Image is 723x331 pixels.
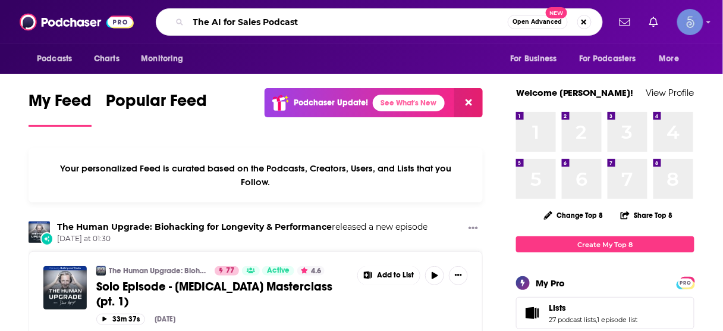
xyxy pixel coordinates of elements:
[57,221,332,232] a: The Human Upgrade: Biohacking for Longevity & Performance
[546,7,567,18] span: New
[96,279,349,309] a: Solo Episode - [MEDICAL_DATA] Masterclass (pt. 1)
[536,277,565,289] div: My Pro
[678,278,693,287] a: PRO
[29,221,50,243] img: The Human Upgrade: Biohacking for Longevity & Performance
[96,279,332,309] span: Solo Episode - [MEDICAL_DATA] Masterclass (pt. 1)
[96,314,145,325] button: 33m 37s
[677,9,703,35] span: Logged in as Spiral5-G1
[659,51,680,67] span: More
[377,271,414,280] span: Add to List
[133,48,199,70] button: open menu
[37,51,72,67] span: Podcasts
[510,51,557,67] span: For Business
[579,51,636,67] span: For Podcasters
[188,13,508,32] input: Search podcasts, credits, & more...
[464,221,483,236] button: Show More Button
[516,236,694,252] a: Create My Top 8
[645,12,663,32] a: Show notifications dropdown
[294,98,368,108] p: Podchaser Update!
[598,316,638,324] a: 1 episode list
[513,19,562,25] span: Open Advanced
[215,266,239,276] a: 77
[549,302,566,313] span: Lists
[20,11,134,33] img: Podchaser - Follow, Share and Rate Podcasts
[502,48,572,70] button: open menu
[226,265,234,277] span: 77
[29,48,87,70] button: open menu
[40,232,54,245] div: New Episode
[86,48,127,70] a: Charts
[520,305,544,321] a: Lists
[96,266,106,276] img: The Human Upgrade: Biohacking for Longevity & Performance
[537,208,611,223] button: Change Top 8
[43,266,87,310] img: Solo Episode - Nicotine Masterclass (pt. 1)
[57,234,427,244] span: [DATE] at 01:30
[615,12,635,32] a: Show notifications dropdown
[29,90,92,118] span: My Feed
[516,297,694,329] span: Lists
[620,204,674,227] button: Share Top 8
[297,266,325,276] button: 4.6
[516,87,634,98] a: Welcome [PERSON_NAME]!
[677,9,703,35] img: User Profile
[262,266,294,276] a: Active
[94,51,120,67] span: Charts
[358,266,420,285] button: Show More Button
[29,90,92,127] a: My Feed
[106,90,207,127] a: Popular Feed
[267,265,290,277] span: Active
[156,8,603,36] div: Search podcasts, credits, & more...
[106,90,207,118] span: Popular Feed
[596,316,598,324] span: ,
[651,48,694,70] button: open menu
[677,9,703,35] button: Show profile menu
[29,148,483,202] div: Your personalized Feed is curated based on the Podcasts, Creators, Users, and Lists that you Follow.
[57,221,427,233] h3: released a new episode
[373,95,445,111] a: See What's New
[449,266,468,285] button: Show More Button
[109,266,207,276] a: The Human Upgrade: Biohacking for Longevity & Performance
[549,302,638,313] a: Lists
[155,315,175,323] div: [DATE]
[571,48,653,70] button: open menu
[508,15,568,29] button: Open AdvancedNew
[549,316,596,324] a: 27 podcast lists
[646,87,694,98] a: View Profile
[141,51,183,67] span: Monitoring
